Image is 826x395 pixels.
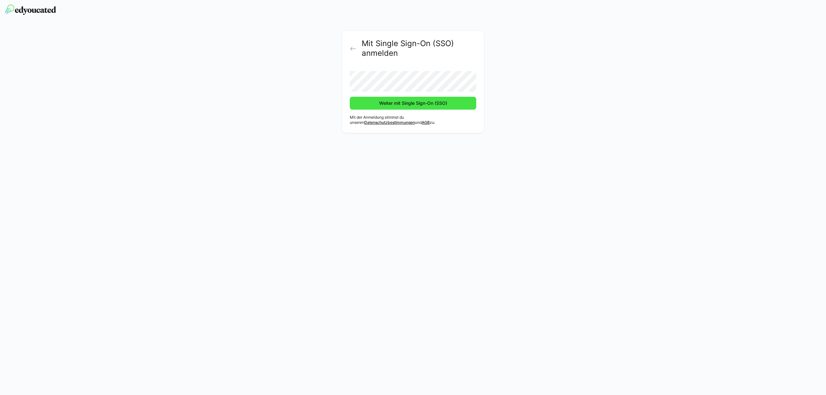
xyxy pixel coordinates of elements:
[364,120,415,125] a: Datenschutzbestimmungen
[5,5,56,15] img: edyoucated
[378,100,448,106] span: Weiter mit Single Sign-On (SSO)
[350,97,476,110] button: Weiter mit Single Sign-On (SSO)
[350,115,476,125] p: Mit der Anmeldung stimmst du unseren und zu.
[362,39,476,58] h2: Mit Single Sign-On (SSO) anmelden
[422,120,430,125] a: AGB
